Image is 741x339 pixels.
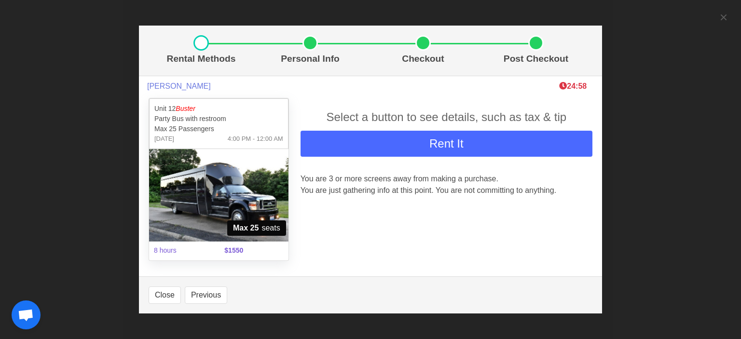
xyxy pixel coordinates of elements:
b: 24:58 [559,82,587,90]
span: 8 hours [148,240,219,261]
span: 4:00 PM - 12:00 AM [228,134,283,144]
em: Buster [176,105,195,112]
button: Close [149,286,181,304]
img: 12%2001.jpg [149,149,288,242]
p: Party Bus with restroom [154,114,283,124]
p: Rental Methods [152,52,250,66]
button: Previous [185,286,227,304]
p: You are 3 or more screens away from making a purchase. [301,173,592,185]
p: You are just gathering info at this point. You are not committing to anything. [301,185,592,196]
button: Rent It [301,131,592,157]
p: Post Checkout [483,52,589,66]
span: [DATE] [154,134,174,144]
div: Open chat [12,300,41,329]
p: Checkout [370,52,476,66]
span: [PERSON_NAME] [147,81,211,91]
p: Personal Info [258,52,363,66]
p: Unit 12 [154,104,283,114]
span: Rent It [429,137,464,150]
span: The clock is ticking ⁠— this timer shows how long we'll hold this limo during checkout. If time r... [559,82,587,90]
div: Select a button to see details, such as tax & tip [301,108,592,126]
p: Max 25 Passengers [154,124,283,134]
strong: Max 25 [233,222,259,234]
span: seats [227,220,286,236]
